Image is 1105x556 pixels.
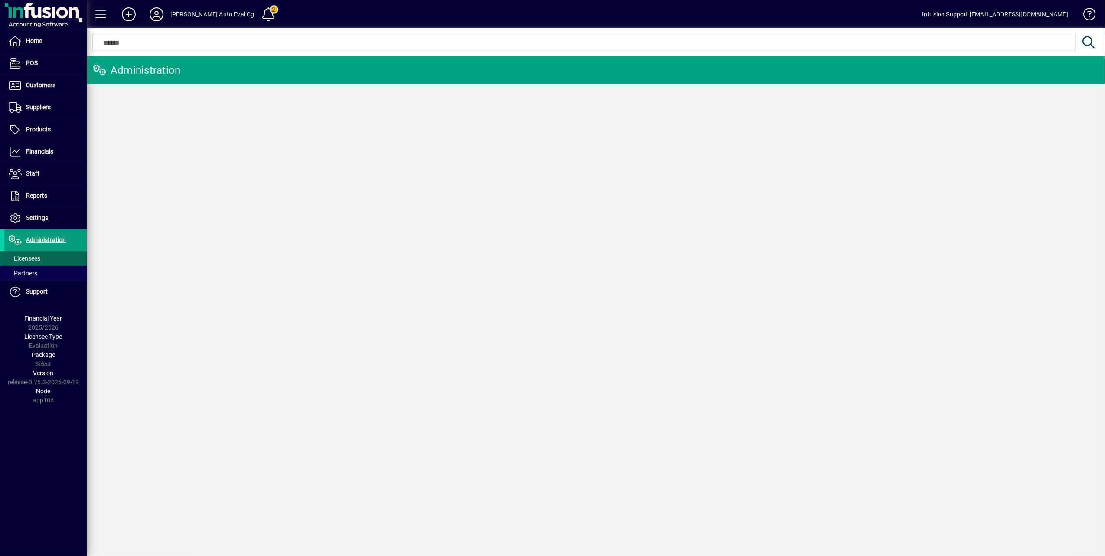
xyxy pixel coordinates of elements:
[36,388,51,395] span: Node
[9,270,37,277] span: Partners
[922,7,1068,21] div: Infusion Support [EMAIL_ADDRESS][DOMAIN_NAME]
[4,97,87,118] a: Suppliers
[4,119,87,141] a: Products
[26,126,51,133] span: Products
[26,37,42,44] span: Home
[26,214,48,221] span: Settings
[32,351,55,358] span: Package
[4,251,87,266] a: Licensees
[26,59,38,66] span: POS
[4,185,87,207] a: Reports
[4,52,87,74] a: POS
[26,170,39,177] span: Staff
[33,370,54,376] span: Version
[4,163,87,185] a: Staff
[26,236,66,243] span: Administration
[4,281,87,303] a: Support
[4,207,87,229] a: Settings
[9,255,40,262] span: Licensees
[1077,2,1094,30] a: Knowledge Base
[4,75,87,96] a: Customers
[4,266,87,281] a: Partners
[26,104,51,111] span: Suppliers
[26,192,47,199] span: Reports
[4,30,87,52] a: Home
[4,141,87,163] a: Financials
[115,7,143,22] button: Add
[143,7,170,22] button: Profile
[26,148,53,155] span: Financials
[26,82,55,88] span: Customers
[170,7,254,21] div: [PERSON_NAME] Auto Eval Cg
[25,333,62,340] span: Licensee Type
[26,288,48,295] span: Support
[93,63,181,77] div: Administration
[25,315,62,322] span: Financial Year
